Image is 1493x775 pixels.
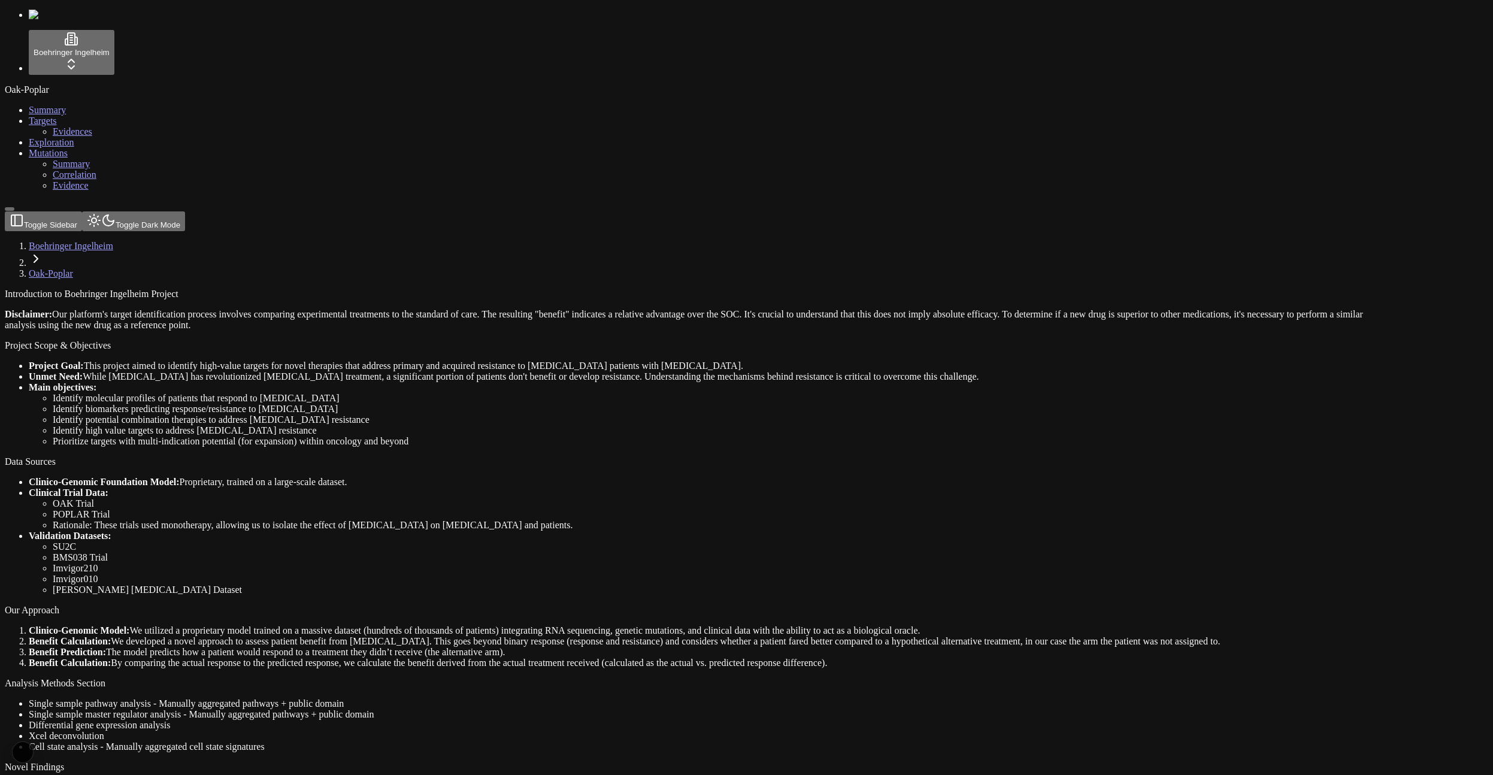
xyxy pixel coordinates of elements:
span: Toggle Sidebar [24,220,77,229]
div: Analysis Methods Section [5,678,1373,689]
strong: Benefit Prediction: [29,647,106,657]
a: Oak-Poplar [29,268,73,278]
li: Prioritize targets with multi-indication potential (for expansion) within oncology and beyond [53,436,1373,447]
a: Evidences [53,126,92,137]
strong: Disclaimer: [5,309,52,319]
strong: Clinical Trial Data: [29,488,108,498]
span: Boehringer Ingelheim [34,48,110,57]
a: Mutations [29,148,68,158]
strong: Main objectives: [29,382,96,392]
li: Rationale: These trials used monotherapy, allowing us to isolate the effect of [MEDICAL_DATA] on ... [53,520,1373,531]
a: Summary [53,159,90,169]
li: BMS038 Trial [53,552,1373,563]
li: Differential gene expression analysis [29,720,1373,731]
div: Project Scope & Objectives [5,340,1373,351]
li: Single sample master regulator analysis - Manually aggregated pathways + public domain [29,709,1373,720]
li: Proprietary, trained on a large-scale dataset. [29,477,1373,488]
strong: Clinico-Genomic Foundation Model: [29,477,180,487]
a: Exploration [29,137,74,147]
strong: Project Goal: [29,361,84,371]
li: We utilized a proprietary model trained on a massive dataset (hundreds of thousands of patients) ... [29,625,1373,636]
li: Identify high value targets to address [MEDICAL_DATA] resistance [53,425,1373,436]
div: Oak-Poplar [5,84,1488,95]
button: Boehringer Ingelheim [29,30,114,75]
li: Identify potential combination therapies to address [MEDICAL_DATA] resistance [53,414,1373,425]
strong: Validation Datasets: [29,531,111,541]
p: Our platform's target identification process involves comparing experimental treatments to the st... [5,309,1373,331]
li: Cell state analysis - Manually aggregated cell state signatures [29,741,1373,752]
a: Summary [29,105,66,115]
li: Imvigor210 [53,563,1373,574]
li: OAK Trial [53,498,1373,509]
a: Correlation [53,169,96,180]
a: Evidence [53,180,89,190]
strong: Benefit Calculation: [29,636,111,646]
div: Data Sources [5,456,1373,467]
strong: Benefit Calculation: [29,658,111,668]
span: Toggle Dark Mode [116,220,180,229]
strong: Clinico-Genomic Model: [29,625,129,635]
li: Identify biomarkers predicting response/resistance to [MEDICAL_DATA] [53,404,1373,414]
button: Toggle Sidebar [5,207,14,211]
a: Boehringer Ingelheim [29,241,113,251]
li: POPLAR Trial [53,509,1373,520]
li: While [MEDICAL_DATA] has revolutionized [MEDICAL_DATA] treatment, a significant portion of patien... [29,371,1373,382]
li: [PERSON_NAME] [MEDICAL_DATA] Dataset [53,585,1373,595]
li: The model predicts how a patient would respond to a treatment they didn’t receive (the alternativ... [29,647,1373,658]
li: This project aimed to identify high-value targets for novel therapies that address primary and ac... [29,361,1373,371]
li: Identify molecular profiles of patients that respond to [MEDICAL_DATA] [53,393,1373,404]
button: Toggle Sidebar [5,211,82,231]
div: Introduction to Boehringer Ingelheim Project [5,289,1373,299]
button: Toggle Dark Mode [82,211,185,231]
div: Novel Findings [5,762,1373,773]
li: Single sample pathway analysis - Manually aggregated pathways + public domain [29,698,1373,709]
img: Numenos [29,10,75,20]
a: Targets [29,116,57,126]
li: By comparing the actual response to the predicted response, we calculate the benefit derived from... [29,658,1373,668]
nav: breadcrumb [5,241,1373,279]
li: Imvigor010 [53,574,1373,585]
li: We developed a novel approach to assess patient benefit from [MEDICAL_DATA]. This goes beyond bin... [29,636,1373,647]
strong: Unmet Need: [29,371,83,382]
div: Our Approach [5,605,1373,616]
li: Xcel deconvolution [29,731,1373,741]
li: SU2C [53,541,1373,552]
